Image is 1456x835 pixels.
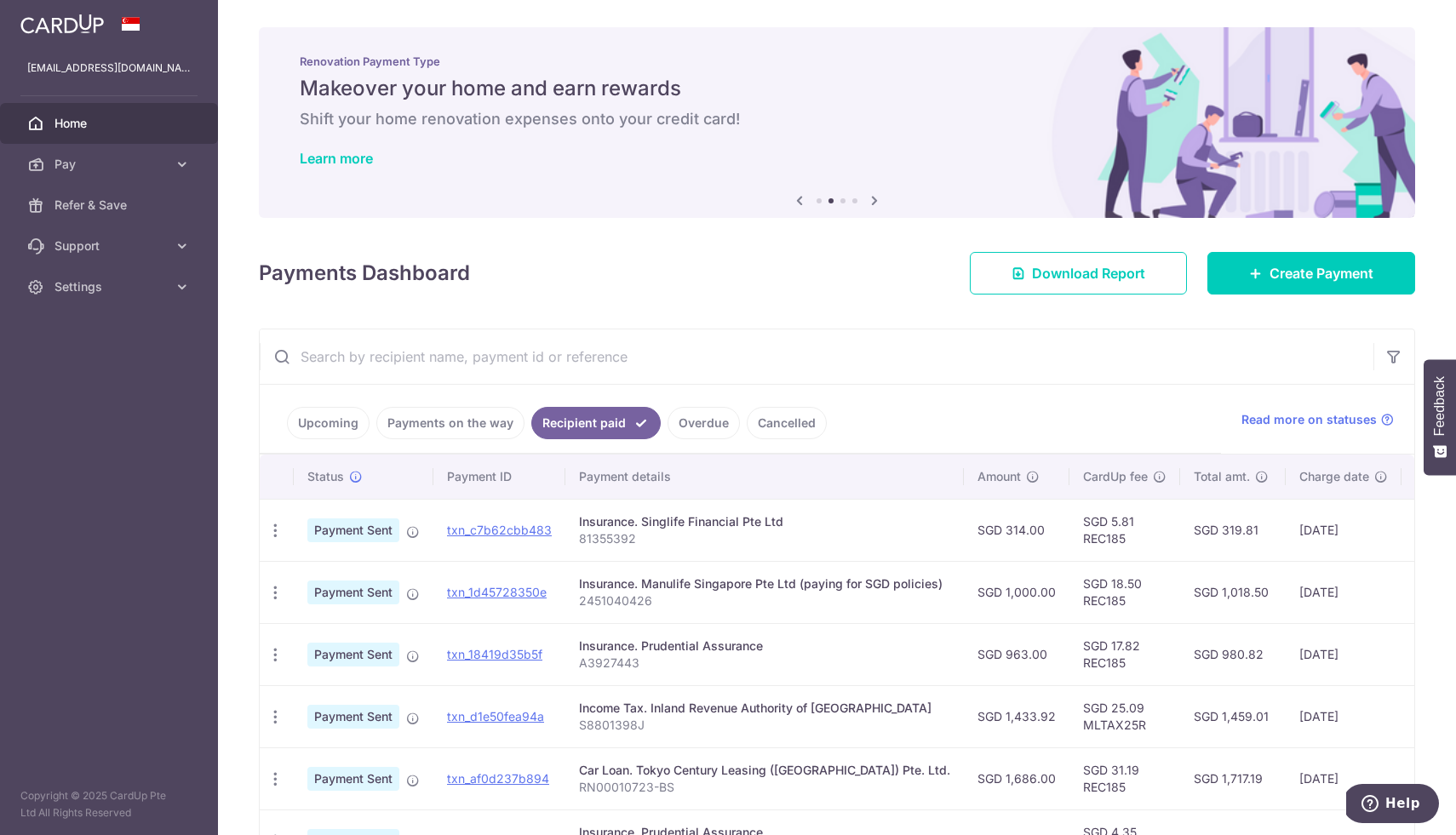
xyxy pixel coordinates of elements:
span: CardUp fee [1083,468,1148,485]
a: Upcoming [287,407,370,439]
td: SGD 319.81 [1180,499,1286,561]
div: Insurance. Prudential Assurance [579,638,950,655]
a: Download Report [970,252,1187,295]
a: Cancelled [747,407,827,439]
span: Total amt. [1194,468,1250,485]
td: [DATE] [1286,685,1402,747]
a: Overdue [668,407,740,439]
td: SGD 980.82 [1180,623,1286,685]
td: [DATE] [1286,561,1402,623]
td: SGD 1,433.92 [964,685,1069,747]
td: SGD 25.09 MLTAX25R [1069,685,1180,747]
div: Income Tax. Inland Revenue Authority of [GEOGRAPHIC_DATA] [579,700,950,717]
div: Insurance. Singlife Financial Pte Ltd [579,513,950,530]
span: Payment Sent [307,518,399,542]
span: Download Report [1032,263,1145,283]
iframe: Opens a widget where you can find more information [1346,784,1439,826]
span: Charge date [1299,468,1369,485]
p: A3927443 [579,655,950,672]
td: SGD 1,459.01 [1180,685,1286,747]
th: Payment details [565,455,964,499]
td: SGD 1,018.50 [1180,561,1286,623]
td: SGD 1,000.00 [964,561,1069,623]
a: txn_18419d35b5f [447,647,542,661]
td: [DATE] [1286,747,1402,809]
a: txn_c7b62cbb483 [447,523,552,537]
a: txn_af0d237b894 [447,771,549,786]
span: Payment Sent [307,705,399,729]
a: Recipient paid [531,407,661,439]
span: Read more on statuses [1241,411,1377,428]
img: Renovation banner [259,27,1415,218]
h5: Makeover your home and earn rewards [300,75,1374,102]
a: Learn more [300,150,373,167]
p: Renovation Payment Type [300,54,1374,68]
span: Create Payment [1270,263,1373,283]
span: Status [307,468,344,485]
td: SGD 31.19 REC185 [1069,747,1180,809]
span: Support [54,237,167,255]
td: SGD 314.00 [964,499,1069,561]
span: Home [54,115,167,132]
p: 81355392 [579,530,950,547]
span: Pay [54,156,167,173]
td: [DATE] [1286,623,1402,685]
td: SGD 1,686.00 [964,747,1069,809]
button: Feedback - Show survey [1424,359,1456,475]
a: Read more on statuses [1241,411,1394,428]
td: SGD 5.81 REC185 [1069,499,1180,561]
span: Payment Sent [307,580,399,604]
input: Search by recipient name, payment id or reference [260,329,1373,384]
a: Create Payment [1207,252,1415,295]
p: 2451040426 [579,592,950,609]
p: [EMAIL_ADDRESS][DOMAIN_NAME] [27,60,191,77]
p: RN00010723-BS [579,779,950,796]
td: SGD 17.82 REC185 [1069,623,1180,685]
div: Car Loan. Tokyo Century Leasing ([GEOGRAPHIC_DATA]) Pte. Ltd. [579,762,950,779]
td: [DATE] [1286,499,1402,561]
p: S8801398J [579,717,950,734]
h6: Shift your home renovation expenses onto your credit card! [300,109,1374,129]
td: SGD 963.00 [964,623,1069,685]
h4: Payments Dashboard [259,258,470,289]
span: Payment Sent [307,643,399,666]
td: SGD 18.50 REC185 [1069,561,1180,623]
td: SGD 1,717.19 [1180,747,1286,809]
span: Feedback [1432,376,1447,436]
span: Amount [977,468,1021,485]
img: CardUp [20,14,104,34]
a: txn_1d45728350e [447,585,547,599]
span: Settings [54,278,167,295]
div: Insurance. Manulife Singapore Pte Ltd (paying for SGD policies) [579,575,950,592]
span: Refer & Save [54,197,167,214]
span: Payment Sent [307,767,399,791]
th: Payment ID [433,455,565,499]
a: Payments on the way [376,407,525,439]
a: txn_d1e50fea94a [447,709,544,723]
